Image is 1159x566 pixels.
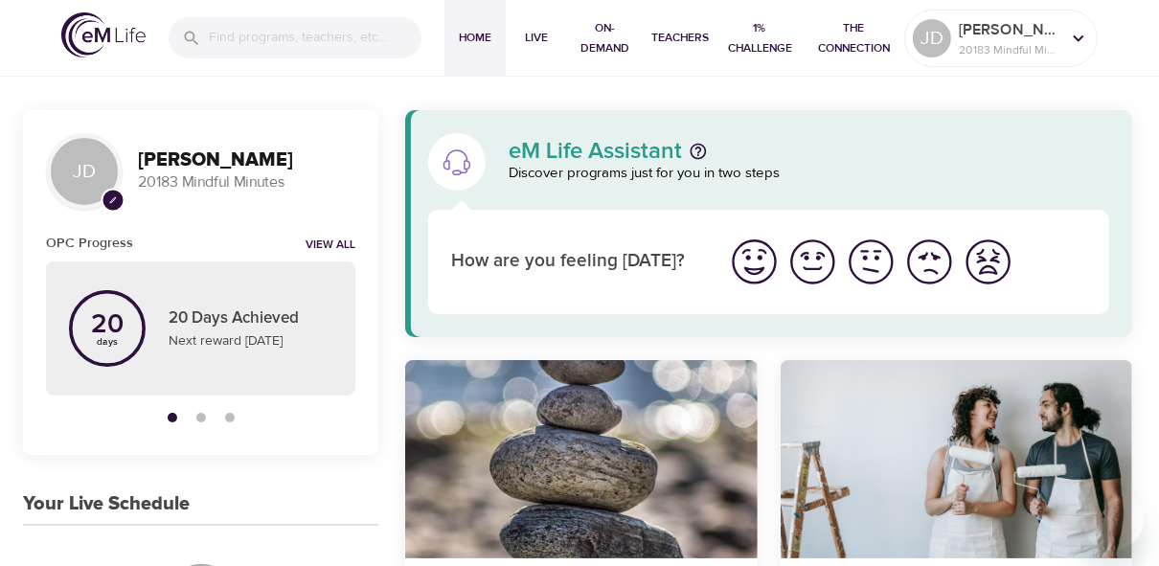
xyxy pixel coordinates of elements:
[900,233,959,291] button: I'm feeling bad
[781,360,1132,558] button: Mindful Daily
[91,311,124,338] p: 20
[452,28,498,48] span: Home
[811,18,897,58] span: The Connection
[786,236,839,288] img: good
[169,306,332,331] p: 20 Days Achieved
[651,28,709,48] span: Teachers
[724,18,796,58] span: 1% Challenge
[306,238,355,254] a: View all notifications
[46,233,133,254] h6: OPC Progress
[138,171,355,193] p: 20183 Mindful Minutes
[509,163,1109,185] p: Discover programs just for you in two steps
[784,233,842,291] button: I'm feeling good
[509,140,682,163] p: eM Life Assistant
[959,41,1060,58] p: 20183 Mindful Minutes
[913,19,951,57] div: JD
[725,233,784,291] button: I'm feeling great
[405,360,757,558] button: Mindfully Managing Anxiety Series
[46,133,123,210] div: JD
[91,338,124,346] p: days
[169,331,332,351] p: Next reward [DATE]
[209,17,421,58] input: Find programs, teachers, etc...
[451,248,702,276] p: How are you feeling [DATE]?
[513,28,559,48] span: Live
[1082,489,1144,551] iframe: Button to launch messaging window
[138,149,355,171] h3: [PERSON_NAME]
[61,12,146,57] img: logo
[845,236,898,288] img: ok
[959,233,1017,291] button: I'm feeling worst
[728,236,781,288] img: great
[959,18,1060,41] p: [PERSON_NAME]
[442,147,472,177] img: eM Life Assistant
[962,236,1014,288] img: worst
[23,493,190,515] h3: Your Live Schedule
[903,236,956,288] img: bad
[575,18,636,58] span: On-Demand
[842,233,900,291] button: I'm feeling ok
